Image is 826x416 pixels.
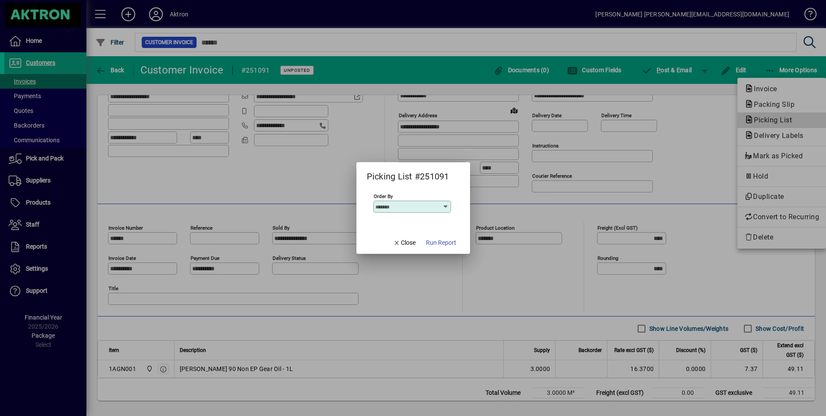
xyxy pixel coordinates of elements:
span: Run Report [426,238,456,247]
mat-label: Order By [374,193,393,199]
h2: Picking List #251091 [356,162,460,183]
button: Close [390,235,419,250]
span: Close [393,238,416,247]
button: Run Report [423,235,460,250]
